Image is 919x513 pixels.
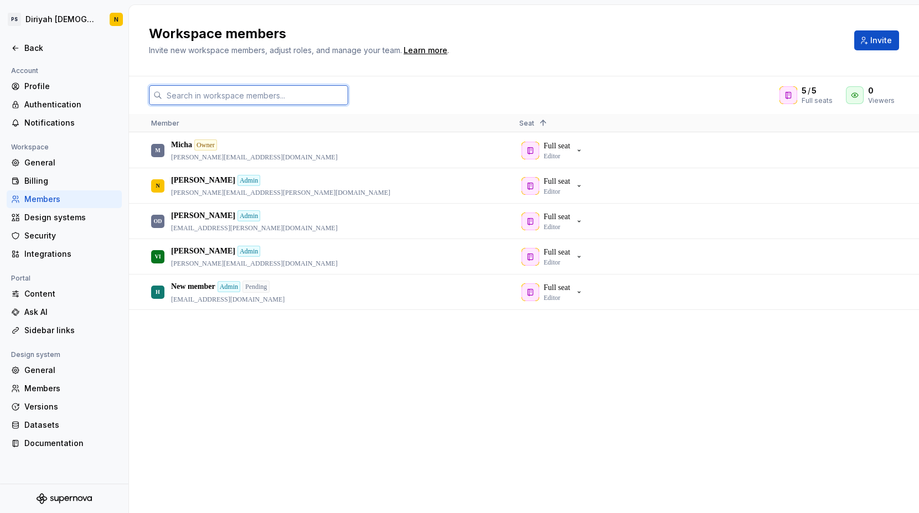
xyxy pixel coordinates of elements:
p: [PERSON_NAME] [171,246,235,257]
p: Full seat [544,282,570,293]
p: [PERSON_NAME] [171,175,235,186]
div: Diriyah [DEMOGRAPHIC_DATA] [25,14,96,25]
p: Editor [544,187,560,196]
p: [EMAIL_ADDRESS][DOMAIN_NAME] [171,295,285,304]
button: Full seatEditor [519,246,588,268]
div: Sidebar links [24,325,117,336]
div: Ask AI [24,307,117,318]
a: Security [7,227,122,245]
div: N [156,175,159,196]
div: Full seats [802,96,833,105]
div: N [114,15,118,24]
div: Portal [7,272,35,285]
p: Editor [544,258,560,267]
div: Datasets [24,419,117,431]
span: 0 [868,85,874,96]
a: Profile [7,77,122,95]
h2: Workspace members [149,25,841,43]
div: Versions [24,401,117,412]
span: Member [151,119,179,127]
div: General [24,157,117,168]
div: PS [8,13,21,26]
p: [PERSON_NAME] [171,210,235,221]
button: Full seatEditor [519,281,588,303]
div: Admin [238,210,260,221]
div: Workspace [7,141,53,154]
span: Seat [519,119,534,127]
a: General [7,361,122,379]
p: [PERSON_NAME][EMAIL_ADDRESS][DOMAIN_NAME] [171,153,338,162]
span: 5 [802,85,807,96]
div: H [156,281,160,303]
p: [EMAIL_ADDRESS][PERSON_NAME][DOMAIN_NAME] [171,224,338,232]
div: Content [24,288,117,299]
button: PSDiriyah [DEMOGRAPHIC_DATA]N [2,7,126,32]
input: Search in workspace members... [162,85,348,105]
button: Invite [854,30,899,50]
p: Full seat [544,211,570,222]
div: General [24,365,117,376]
div: Design system [7,348,65,361]
div: / [802,85,833,96]
a: Back [7,39,122,57]
div: Admin [238,246,260,257]
span: . [402,46,449,55]
a: Ask AI [7,303,122,321]
p: Editor [544,152,560,160]
a: Integrations [7,245,122,263]
div: Profile [24,81,117,92]
div: Admin [218,281,240,292]
p: Editor [544,293,560,302]
a: General [7,154,122,172]
a: Authentication [7,96,122,113]
div: Design systems [24,212,117,223]
p: Full seat [544,176,570,187]
a: Learn more [404,45,447,56]
div: VI [154,246,161,267]
div: Back [24,43,117,54]
span: Invite [870,35,892,46]
a: Notifications [7,114,122,132]
a: Members [7,380,122,397]
p: New member [171,281,215,292]
a: Content [7,285,122,303]
a: Sidebar links [7,322,122,339]
a: Billing [7,172,122,190]
span: Invite new workspace members, adjust roles, and manage your team. [149,45,402,55]
div: M [155,139,160,161]
div: Pending [242,281,270,293]
p: Editor [544,222,560,231]
a: Members [7,190,122,208]
p: Full seat [544,247,570,258]
a: Versions [7,398,122,416]
span: 5 [812,85,817,96]
div: Integrations [24,248,117,260]
div: Billing [24,175,117,186]
div: Viewers [868,96,895,105]
div: Members [24,383,117,394]
a: Documentation [7,434,122,452]
div: Security [24,230,117,241]
div: Owner [194,139,217,151]
div: Admin [238,175,260,186]
div: Notifications [24,117,117,128]
p: [PERSON_NAME][EMAIL_ADDRESS][PERSON_NAME][DOMAIN_NAME] [171,188,390,197]
button: Full seatEditor [519,139,588,162]
p: Full seat [544,141,570,152]
a: Datasets [7,416,122,434]
a: Design systems [7,209,122,226]
div: OD [154,210,162,232]
button: Full seatEditor [519,175,588,197]
button: Full seatEditor [519,210,588,232]
div: Account [7,64,43,77]
p: Micha [171,139,192,151]
div: Members [24,194,117,205]
svg: Supernova Logo [37,493,92,504]
p: [PERSON_NAME][EMAIL_ADDRESS][DOMAIN_NAME] [171,259,338,268]
div: Documentation [24,438,117,449]
div: Authentication [24,99,117,110]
